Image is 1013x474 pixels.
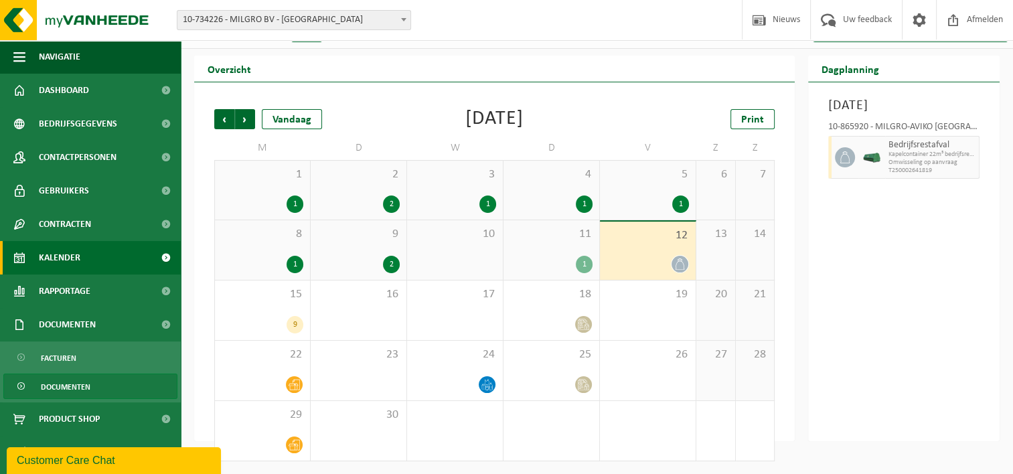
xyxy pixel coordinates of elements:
[576,195,593,213] div: 1
[39,402,100,436] span: Product Shop
[607,228,689,243] span: 12
[510,287,593,302] span: 18
[317,227,400,242] span: 9
[41,374,90,400] span: Documenten
[503,136,600,160] td: D
[888,151,976,159] span: Kapelcontainer 22m³ bedrijfsrestafval
[222,167,303,182] span: 1
[317,347,400,362] span: 23
[414,167,496,182] span: 3
[862,153,882,163] img: HK-XK-22-GN-00
[3,345,177,370] a: Facturen
[39,141,116,174] span: Contactpersonen
[808,56,892,82] h2: Dagplanning
[888,167,976,175] span: T250002641819
[600,136,696,160] td: V
[39,40,80,74] span: Navigatie
[383,256,400,273] div: 2
[317,287,400,302] span: 16
[828,96,980,116] h3: [DATE]
[287,316,303,333] div: 9
[736,136,775,160] td: Z
[287,195,303,213] div: 1
[177,10,411,30] span: 10-734226 - MILGRO BV - ROTTERDAM
[39,174,89,208] span: Gebruikers
[414,227,496,242] span: 10
[39,107,117,141] span: Bedrijfsgegevens
[696,136,736,160] td: Z
[177,11,410,29] span: 10-734226 - MILGRO BV - ROTTERDAM
[39,274,90,308] span: Rapportage
[743,287,768,302] span: 21
[39,308,96,341] span: Documenten
[317,408,400,422] span: 30
[214,136,311,160] td: M
[510,167,593,182] span: 4
[703,227,728,242] span: 13
[222,287,303,302] span: 15
[828,123,980,136] div: 10-865920 - MILGRO-AVIKO [GEOGRAPHIC_DATA] [GEOGRAPHIC_DATA] - [GEOGRAPHIC_DATA] - [GEOGRAPHIC_DATA]
[888,140,976,151] span: Bedrijfsrestafval
[743,167,768,182] span: 7
[510,347,593,362] span: 25
[414,287,496,302] span: 17
[730,109,775,129] a: Print
[414,347,496,362] span: 24
[7,445,224,474] iframe: chat widget
[510,227,593,242] span: 11
[222,227,303,242] span: 8
[743,227,768,242] span: 14
[39,208,91,241] span: Contracten
[703,347,728,362] span: 27
[607,347,689,362] span: 26
[41,345,76,371] span: Facturen
[194,56,264,82] h2: Overzicht
[576,256,593,273] div: 1
[39,241,80,274] span: Kalender
[3,374,177,399] a: Documenten
[888,159,976,167] span: Omwisseling op aanvraag
[214,109,234,129] span: Vorige
[703,287,728,302] span: 20
[479,195,496,213] div: 1
[465,109,524,129] div: [DATE]
[235,109,255,129] span: Volgende
[39,74,89,107] span: Dashboard
[703,167,728,182] span: 6
[262,109,322,129] div: Vandaag
[317,167,400,182] span: 2
[311,136,407,160] td: D
[383,195,400,213] div: 2
[743,347,768,362] span: 28
[287,256,303,273] div: 1
[741,114,764,125] span: Print
[222,347,303,362] span: 22
[222,408,303,422] span: 29
[39,436,147,469] span: Acceptatievoorwaarden
[607,167,689,182] span: 5
[607,287,689,302] span: 19
[672,195,689,213] div: 1
[407,136,503,160] td: W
